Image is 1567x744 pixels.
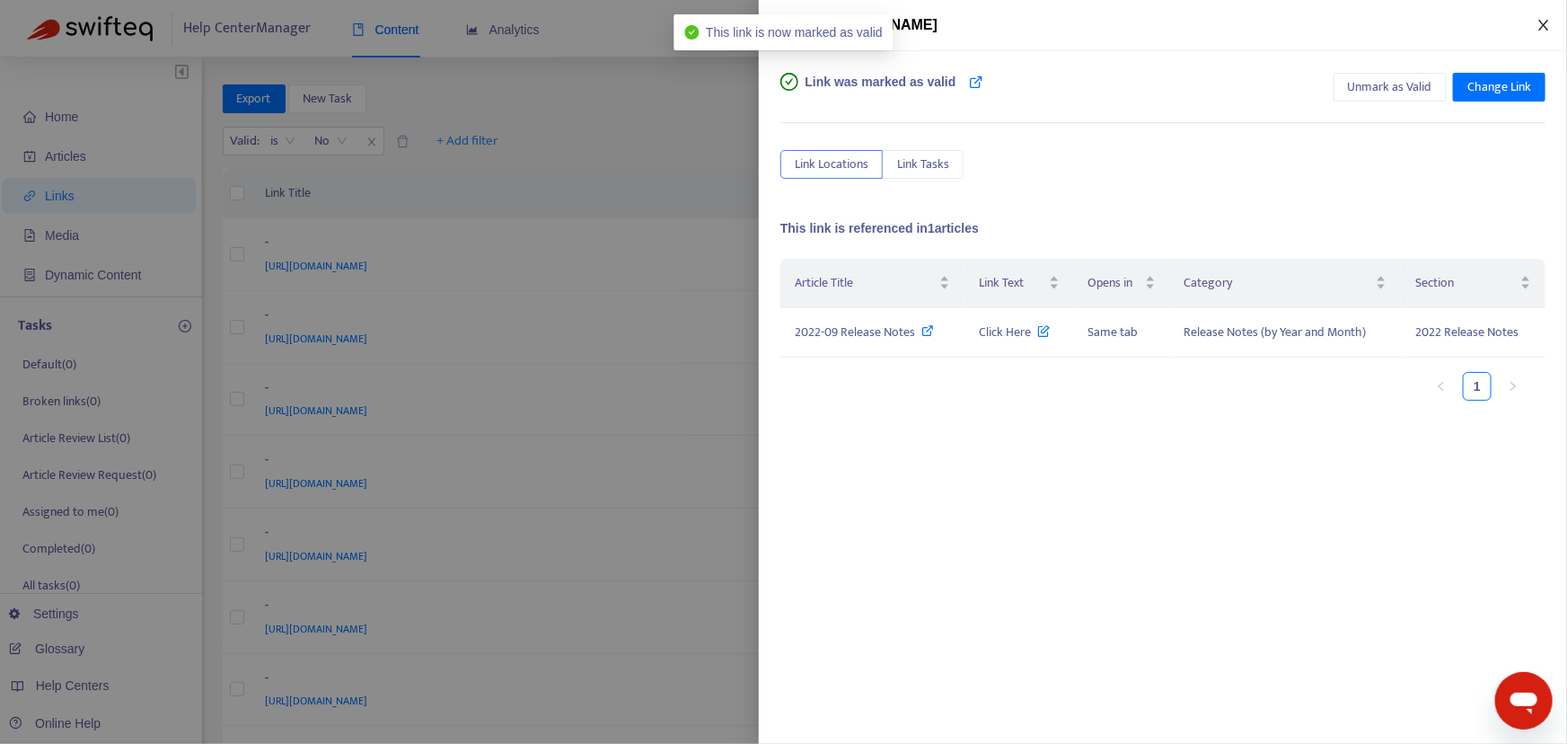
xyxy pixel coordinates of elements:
th: Article Title [780,259,964,308]
span: right [1508,381,1519,392]
th: Opens in [1074,259,1170,308]
button: Close [1531,17,1556,34]
span: Release Notes (by Year and Month) [1184,322,1367,342]
a: 1 [1464,373,1491,400]
th: Section [1401,259,1545,308]
span: This link is referenced in 1 articles [780,221,979,235]
th: Link Text [964,259,1073,308]
button: Link Tasks [883,150,964,179]
button: left [1427,372,1456,401]
iframe: Button to launch messaging window [1495,672,1553,730]
span: Link Locations [795,155,868,174]
span: close [1536,18,1551,32]
li: Next Page [1499,372,1527,401]
span: Change Link [1467,77,1531,97]
span: 2022 Release Notes [1415,322,1519,342]
span: Click Here [979,322,1050,342]
span: Same tab [1088,322,1139,342]
span: Section [1415,273,1517,293]
li: 1 [1463,372,1492,401]
th: Category [1170,259,1401,308]
button: Link Locations [780,150,883,179]
span: Link was marked as valid [806,73,956,109]
button: right [1499,372,1527,401]
span: Opens in [1088,273,1141,293]
span: left [1436,381,1447,392]
span: 2022-09 Release Notes [795,322,915,342]
span: Link Tasks [897,155,949,174]
span: Link Text [979,273,1044,293]
span: Category [1184,273,1372,293]
span: check-circle [780,73,798,91]
span: Unmark as Valid [1348,77,1432,97]
li: Previous Page [1427,372,1456,401]
button: Unmark as Valid [1334,73,1447,102]
span: Article Title [795,273,936,293]
span: This link is now marked as valid [706,25,883,40]
button: Change Link [1453,73,1545,102]
span: check-circle [684,25,699,40]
